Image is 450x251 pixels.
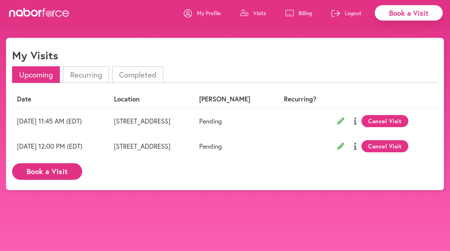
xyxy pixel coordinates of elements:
[253,9,266,17] p: Visits
[345,9,361,17] p: Logout
[184,4,221,22] a: My Profile
[361,115,408,127] button: Cancel Visit
[12,134,109,159] td: [DATE] 12:00 PM (EDT)
[12,49,58,62] h1: My Visits
[240,4,266,22] a: Visits
[12,108,109,134] td: [DATE] 11:45 AM (EDT)
[273,90,328,108] th: Recurring?
[361,140,408,152] button: Cancel Visit
[109,134,194,159] td: [STREET_ADDRESS]
[12,163,82,180] button: Book a Visit
[63,66,109,83] li: Recurring
[109,90,194,108] th: Location
[112,66,163,83] li: Completed
[12,66,60,83] li: Upcoming
[332,4,361,22] a: Logout
[375,5,443,21] div: Book a Visit
[12,90,109,108] th: Date
[12,168,82,173] a: Book a Visit
[285,4,312,22] a: Billing
[194,108,273,134] td: Pending
[194,134,273,159] td: Pending
[299,9,312,17] p: Billing
[197,9,221,17] p: My Profile
[194,90,273,108] th: [PERSON_NAME]
[109,108,194,134] td: [STREET_ADDRESS]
